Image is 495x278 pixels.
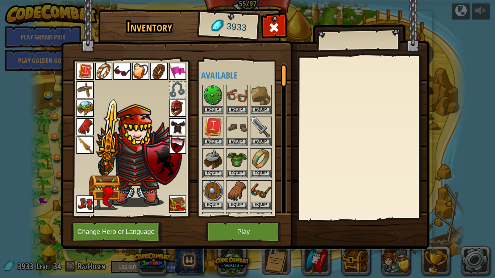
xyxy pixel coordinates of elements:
button: Equip [227,202,247,209]
button: Equip [227,138,247,146]
img: portrait.png [203,181,223,201]
button: Equip [251,106,271,114]
img: portrait.png [76,195,94,213]
img: portrait.png [203,85,223,106]
img: portrait.png [113,63,131,80]
h1: Inventory [103,19,196,34]
img: MAR09-Mimic%20Paper%20Doll.png [89,176,120,210]
img: portrait.png [203,149,223,169]
img: portrait.png [76,63,94,80]
h4: Available [201,71,292,80]
img: portrait.png [203,117,223,138]
img: portrait.png [227,85,247,106]
button: Play [206,222,282,242]
button: Equip [203,138,223,146]
button: Equip [251,170,271,177]
img: portrait.png [169,195,186,213]
img: portrait.png [95,63,112,80]
button: Equip [203,170,223,177]
img: portrait.png [76,136,94,154]
img: portrait.png [169,63,186,80]
img: portrait.png [227,181,247,201]
button: Change Hero or Language [71,222,163,242]
img: portrait.png [227,149,247,169]
button: Equip [227,170,247,177]
img: worn-dragonshield-male.png [95,102,183,207]
img: portrait.png [169,136,186,154]
button: Equip [203,106,223,114]
button: Equip [227,106,247,114]
img: portrait.png [203,213,223,233]
span: 3933 [226,20,247,34]
img: portrait.png [76,81,94,98]
button: Equip [251,202,271,209]
img: portrait.png [251,181,271,201]
img: portrait.png [169,118,186,135]
button: Equip [251,138,271,146]
img: portrait.png [76,100,94,117]
img: portrait.png [251,149,271,169]
img: portrait.png [227,213,247,233]
img: portrait.png [251,213,271,233]
img: portrait.png [227,117,247,138]
img: portrait.png [132,63,149,80]
img: portrait.png [251,117,271,138]
img: portrait.png [169,100,186,117]
img: portrait.png [76,118,94,135]
img: portrait.png [251,85,271,106]
img: portrait.png [150,63,168,80]
button: Equip [203,202,223,209]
